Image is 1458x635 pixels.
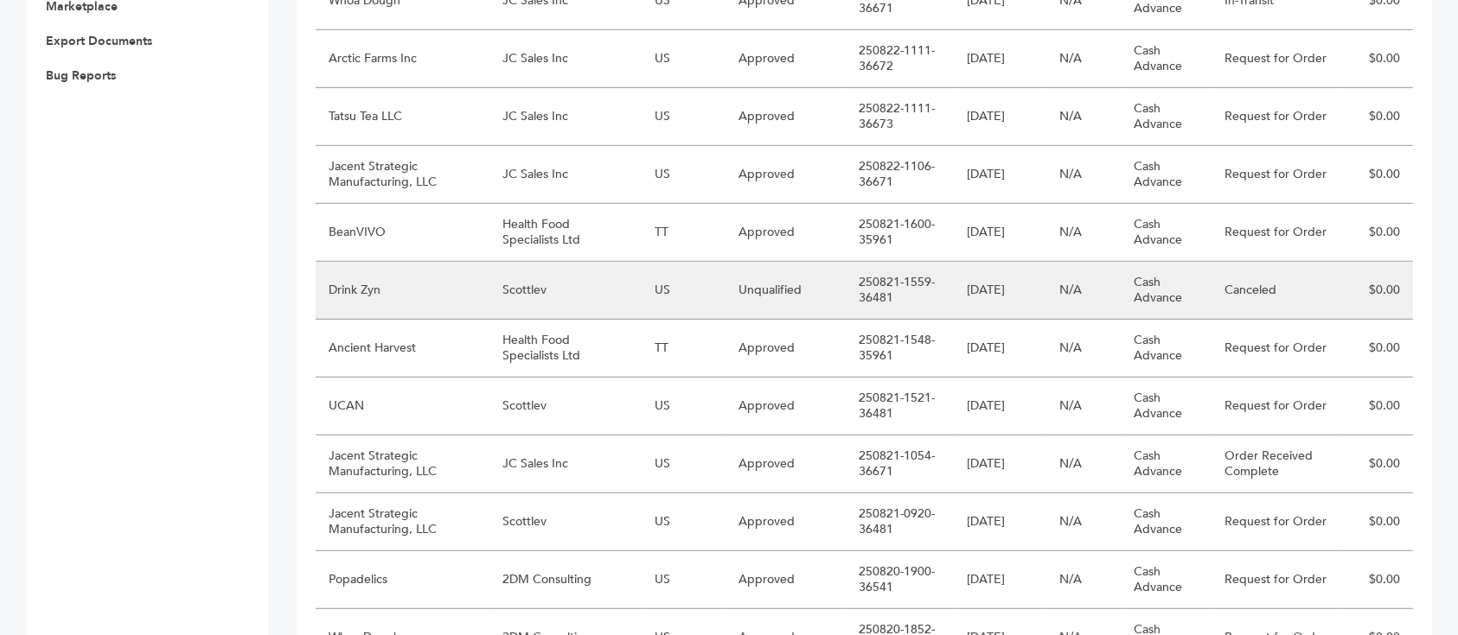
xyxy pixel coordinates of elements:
[642,146,726,204] td: US
[1121,551,1212,609] td: Cash Advance
[1342,493,1413,551] td: $0.00
[954,493,1046,551] td: [DATE]
[316,146,489,204] td: Jacent Strategic Manufacturing, LLC
[726,30,846,88] td: Approved
[846,88,954,146] td: 250822-1111-36673
[642,88,726,146] td: US
[1212,435,1342,493] td: Order Received Complete
[1121,378,1212,435] td: Cash Advance
[726,378,846,435] td: Approved
[489,378,642,435] td: Scottlev
[489,146,642,204] td: JC Sales Inc
[1121,262,1212,320] td: Cash Advance
[846,435,954,493] td: 250821-1054-36671
[316,435,489,493] td: Jacent Strategic Manufacturing, LLC
[489,88,642,146] td: JC Sales Inc
[642,435,726,493] td: US
[1121,30,1212,88] td: Cash Advance
[846,378,954,435] td: 250821-1521-36481
[726,204,846,262] td: Approved
[846,551,954,609] td: 250820-1900-36541
[726,320,846,378] td: Approved
[1212,551,1342,609] td: Request for Order
[1342,320,1413,378] td: $0.00
[1212,88,1342,146] td: Request for Order
[1342,262,1413,320] td: $0.00
[642,262,726,320] td: US
[1342,88,1413,146] td: $0.00
[1342,146,1413,204] td: $0.00
[954,30,1046,88] td: [DATE]
[46,67,116,84] a: Bug Reports
[642,320,726,378] td: TT
[642,378,726,435] td: US
[489,204,642,262] td: Health Food Specialists Ltd
[1046,320,1121,378] td: N/A
[1212,493,1342,551] td: Request for Order
[846,204,954,262] td: 250821-1600-35961
[1046,30,1121,88] td: N/A
[1121,204,1212,262] td: Cash Advance
[316,378,489,435] td: UCAN
[1342,30,1413,88] td: $0.00
[846,30,954,88] td: 250822-1111-36672
[489,435,642,493] td: JC Sales Inc
[1121,146,1212,204] td: Cash Advance
[642,30,726,88] td: US
[1046,88,1121,146] td: N/A
[489,551,642,609] td: 2DM Consulting
[642,204,726,262] td: TT
[1212,320,1342,378] td: Request for Order
[316,320,489,378] td: Ancient Harvest
[1046,493,1121,551] td: N/A
[726,493,846,551] td: Approved
[489,493,642,551] td: Scottlev
[316,262,489,320] td: Drink Zyn
[954,551,1046,609] td: [DATE]
[954,378,1046,435] td: [DATE]
[846,262,954,320] td: 250821-1559-36481
[489,30,642,88] td: JC Sales Inc
[642,551,726,609] td: US
[489,262,642,320] td: Scottlev
[846,320,954,378] td: 250821-1548-35961
[1046,551,1121,609] td: N/A
[1046,146,1121,204] td: N/A
[489,320,642,378] td: Health Food Specialists Ltd
[1121,435,1212,493] td: Cash Advance
[1212,146,1342,204] td: Request for Order
[1212,30,1342,88] td: Request for Order
[1046,378,1121,435] td: N/A
[954,435,1046,493] td: [DATE]
[726,146,846,204] td: Approved
[1121,320,1212,378] td: Cash Advance
[316,551,489,609] td: Popadelics
[954,146,1046,204] td: [DATE]
[846,146,954,204] td: 250822-1106-36671
[1046,435,1121,493] td: N/A
[726,88,846,146] td: Approved
[1342,435,1413,493] td: $0.00
[846,493,954,551] td: 250821-0920-36481
[316,30,489,88] td: Arctic Farms Inc
[726,435,846,493] td: Approved
[954,204,1046,262] td: [DATE]
[1212,378,1342,435] td: Request for Order
[1046,262,1121,320] td: N/A
[1212,262,1342,320] td: Canceled
[316,88,489,146] td: Tatsu Tea LLC
[954,320,1046,378] td: [DATE]
[316,204,489,262] td: BeanVIVO
[1212,204,1342,262] td: Request for Order
[1121,493,1212,551] td: Cash Advance
[1342,378,1413,435] td: $0.00
[1342,204,1413,262] td: $0.00
[954,88,1046,146] td: [DATE]
[1342,551,1413,609] td: $0.00
[1121,88,1212,146] td: Cash Advance
[642,493,726,551] td: US
[46,33,152,49] a: Export Documents
[316,493,489,551] td: Jacent Strategic Manufacturing, LLC
[954,262,1046,320] td: [DATE]
[726,262,846,320] td: Unqualified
